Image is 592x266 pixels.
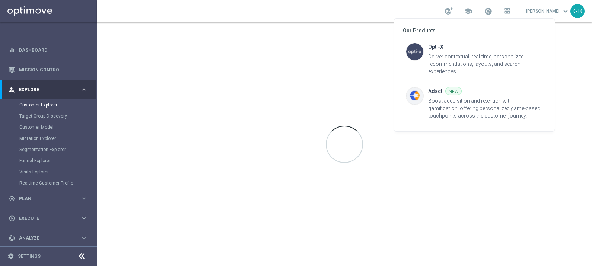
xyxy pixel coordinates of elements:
div: Opti-X [428,43,443,51]
button: optimove-iconOpti-XDeliver contextual, real-time, personalized recommendations, layouts, and sear... [403,40,545,78]
div: Our Products [403,28,546,34]
img: optimove-icon [406,43,424,61]
div: NEW [445,87,462,95]
div: Deliver contextual, real-time, personalized recommendations, layouts, and search experiences. [428,53,542,75]
button: optimove-iconAdactNEWBoost acquisition and retention with gamification, offering personalized gam... [403,84,545,122]
img: optimove-icon [406,87,424,105]
div: Boost acquisition and retention with gamification, offering personalized game-based touchpoints a... [428,97,542,119]
div: Adact [428,87,442,96]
